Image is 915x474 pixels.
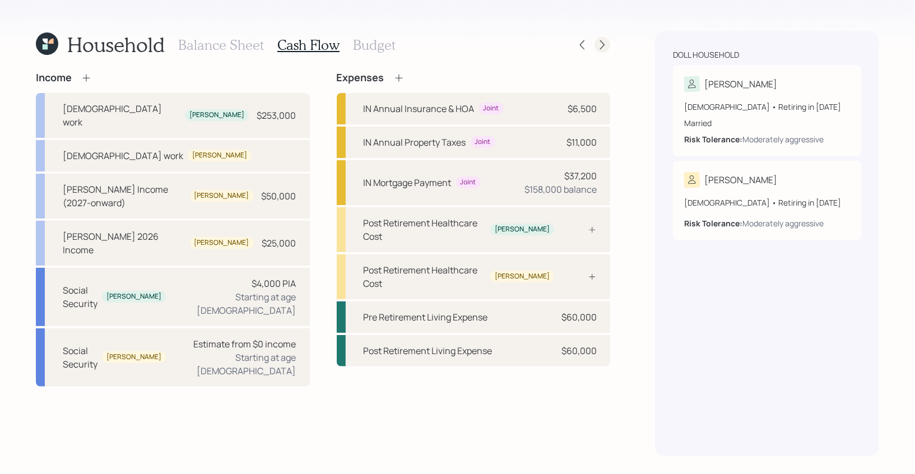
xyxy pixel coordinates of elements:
[364,216,486,243] div: Post Retirement Healthcare Cost
[742,217,824,229] div: Moderately aggressive
[262,236,296,250] div: $25,000
[106,292,161,301] div: [PERSON_NAME]
[364,102,475,115] div: IN Annual Insurance & HOA
[257,109,296,122] div: $253,000
[364,344,493,357] div: Post Retirement Living Expense
[277,37,340,53] h3: Cash Flow
[364,310,488,324] div: Pre Retirement Living Expense
[742,133,824,145] div: Moderately aggressive
[495,225,550,234] div: [PERSON_NAME]
[561,310,597,324] div: $60,000
[194,337,296,351] div: Estimate from $0 income
[192,151,247,160] div: [PERSON_NAME]
[194,191,249,201] div: [PERSON_NAME]
[564,169,597,183] div: $37,200
[673,49,739,61] div: Doll household
[568,102,597,115] div: $6,500
[175,290,296,317] div: Starting at age [DEMOGRAPHIC_DATA]
[495,272,550,281] div: [PERSON_NAME]
[194,238,249,248] div: [PERSON_NAME]
[36,72,72,84] h4: Income
[262,189,296,203] div: $50,000
[524,183,597,196] div: $158,000 balance
[189,110,244,120] div: [PERSON_NAME]
[67,32,165,57] h1: Household
[63,344,97,371] div: Social Security
[704,173,777,187] div: [PERSON_NAME]
[684,101,850,113] div: [DEMOGRAPHIC_DATA] • Retiring in [DATE]
[704,77,777,91] div: [PERSON_NAME]
[461,178,476,187] div: Joint
[684,218,742,229] b: Risk Tolerance:
[475,137,491,147] div: Joint
[484,104,499,113] div: Joint
[684,197,850,208] div: [DEMOGRAPHIC_DATA] • Retiring in [DATE]
[561,344,597,357] div: $60,000
[364,176,452,189] div: IN Mortgage Payment
[178,37,264,53] h3: Balance Sheet
[63,230,185,257] div: [PERSON_NAME] 2026 Income
[63,284,97,310] div: Social Security
[684,117,850,129] div: Married
[684,134,742,145] b: Risk Tolerance:
[337,72,384,84] h4: Expenses
[566,136,597,149] div: $11,000
[364,263,486,290] div: Post Retirement Healthcare Cost
[106,352,161,362] div: [PERSON_NAME]
[63,149,183,162] div: [DEMOGRAPHIC_DATA] work
[63,183,185,210] div: [PERSON_NAME] Income (2027-onward)
[252,277,296,290] div: $4,000 PIA
[364,136,466,149] div: IN Annual Property Taxes
[175,351,296,378] div: Starting at age [DEMOGRAPHIC_DATA]
[353,37,396,53] h3: Budget
[63,102,180,129] div: [DEMOGRAPHIC_DATA] work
